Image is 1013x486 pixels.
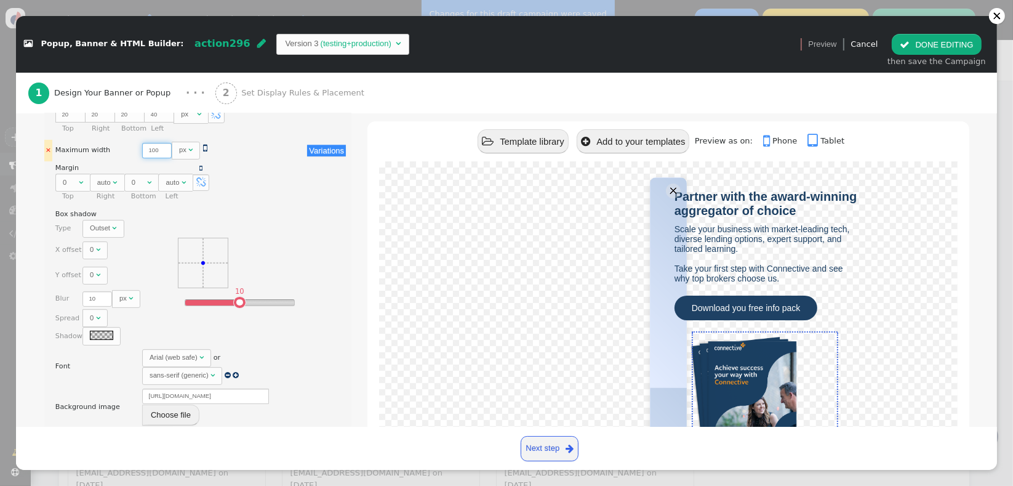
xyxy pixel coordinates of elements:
[763,133,772,149] span: 
[892,34,981,55] button: DONE EDITING
[44,146,53,154] a: ×
[203,144,207,152] a: 
[675,296,818,320] a: Download you free info pack
[210,371,215,379] span: 
[257,38,266,48] span: 
[214,354,220,362] span: or
[808,38,836,51] span: Preview
[808,34,836,55] a: Preview
[35,87,42,99] b: 1
[142,405,199,426] button: Choose file
[808,133,821,149] span: 
[675,224,850,283] font: Scale your business with market-leading tech, diverse lending options, expert support, and tailor...
[119,293,127,304] div: px
[521,436,579,461] a: Next step
[55,327,82,345] th: Shadow
[90,245,94,255] div: 0
[196,177,206,187] span: 
[54,87,175,99] span: Design Your Banner or Popup
[851,39,878,49] a: Cancel
[63,177,76,188] div: 0
[179,145,186,155] div: px
[166,192,199,202] div: Left
[319,38,393,50] td: (testing+production)
[55,164,79,172] span: Margin
[55,309,82,327] th: Spread
[197,110,201,118] span: 
[223,87,230,99] b: 2
[396,39,401,47] span: 
[285,38,318,50] td: Version 3
[62,124,90,134] div: Top
[566,442,574,456] span: 
[186,86,205,101] div: · · ·
[675,190,857,217] span: Partner with the award-winning aggregator of choice
[113,179,117,186] span: 
[692,303,801,313] font: Download you free info pack
[763,136,805,145] a: Phone
[28,73,215,113] a: 1 Design Your Banner or Popup · · ·
[90,223,110,233] div: Outset
[131,192,164,202] div: Bottom
[55,238,82,263] th: X offset
[150,352,198,363] div: Arial (web safe)
[229,288,250,296] div: 10
[55,403,120,411] span: Background image
[150,370,209,381] div: sans-serif (generic)
[55,288,82,310] th: Blur
[182,179,186,186] span: 
[112,224,116,232] span: 
[215,73,390,113] a: 2 Set Display Rules & Placement
[166,177,180,188] div: auto
[97,177,111,188] div: auto
[233,371,239,379] a: 
[79,179,83,186] span: 
[211,110,221,119] span: 
[203,144,207,153] span: 
[41,39,184,49] span: Popup, Banner & HTML Builder:
[808,136,845,145] a: Tablet
[97,192,130,202] div: Right
[581,136,590,147] span: 
[577,129,690,153] button: Add to your templates
[129,294,133,302] span: 
[900,40,910,49] span: 
[225,371,231,379] a: 
[241,87,369,99] span: Set Display Rules & Placement
[199,354,204,361] span: 
[90,313,94,323] div: 0
[62,192,95,202] div: Top
[684,333,828,468] img: Image
[147,179,151,186] span: 
[482,136,494,147] span: 
[121,124,150,134] div: Bottom
[194,38,250,49] span: action296
[887,55,986,68] div: then save the Campaign
[132,177,145,188] div: 0
[695,136,761,145] span: Preview as on:
[55,362,70,370] span: Font
[199,164,202,172] a: 
[181,109,194,119] div: px
[151,124,214,134] div: Left
[307,145,346,156] button: Variations
[96,271,100,278] span: 
[96,314,100,322] span: 
[478,129,569,153] button: Template library
[90,270,94,280] div: 0
[55,146,110,154] span: Maximum width
[55,263,82,288] th: Y offset
[55,220,82,238] th: Type
[92,124,120,134] div: Right
[55,210,97,218] span: Box shadow
[188,146,193,153] span: 
[24,40,33,48] span: 
[96,246,100,253] span: 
